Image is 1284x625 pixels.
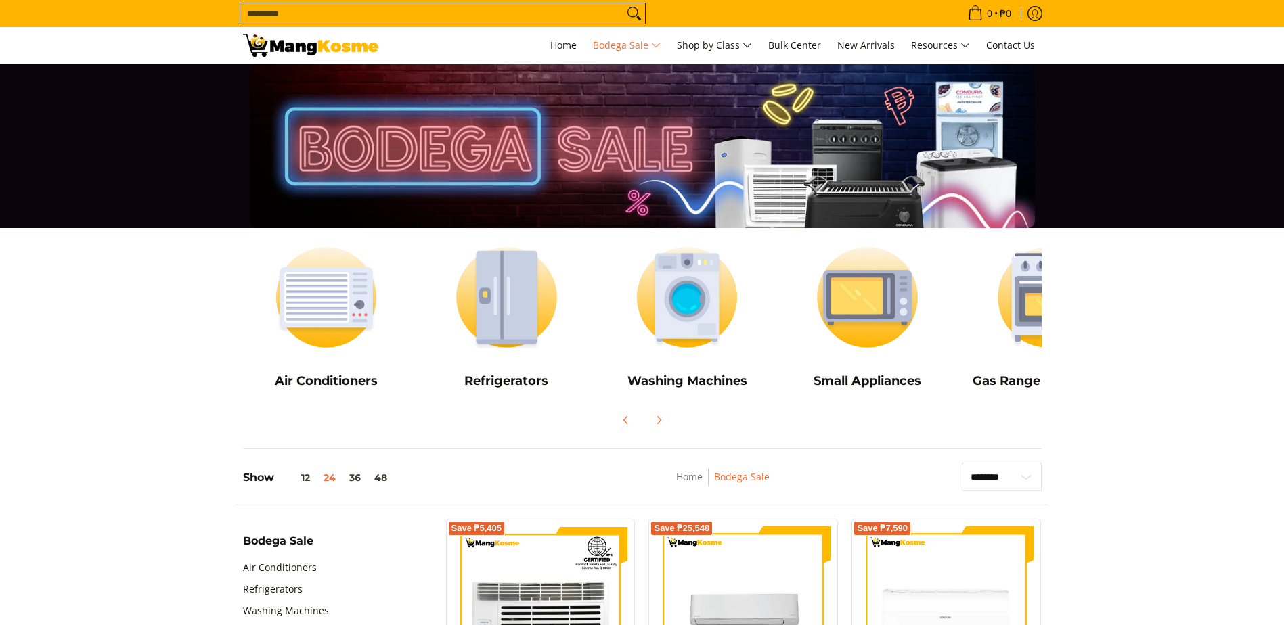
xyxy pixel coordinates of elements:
a: Refrigerators Refrigerators [423,235,590,398]
a: Bodega Sale [586,27,667,64]
h5: Air Conditioners [243,373,410,389]
a: Shop by Class [670,27,759,64]
a: Bulk Center [761,27,828,64]
img: Air Conditioners [243,235,410,360]
a: Bodega Sale [714,470,770,483]
button: 48 [368,472,394,483]
button: 12 [274,472,317,483]
h5: Gas Range and Cookers [965,373,1132,389]
span: Save ₱25,548 [654,524,709,532]
a: Contact Us [979,27,1042,64]
span: • [964,6,1015,21]
button: Previous [611,405,641,435]
a: Home [676,470,703,483]
h5: Show [243,471,394,484]
span: Bodega Sale [243,536,313,547]
a: New Arrivals [831,27,902,64]
span: Home [550,39,577,51]
span: Contact Us [986,39,1035,51]
a: Cookers Gas Range and Cookers [965,235,1132,398]
button: Next [644,405,673,435]
a: Home [544,27,583,64]
h5: Washing Machines [604,373,771,389]
span: Bulk Center [768,39,821,51]
img: Bodega Sale l Mang Kosme: Cost-Efficient &amp; Quality Home Appliances [243,34,378,57]
h5: Small Appliances [784,373,951,389]
button: Search [623,3,645,24]
a: Resources [904,27,977,64]
a: Air Conditioners Air Conditioners [243,235,410,398]
a: Air Conditioners [243,557,317,578]
img: Washing Machines [604,235,771,360]
a: Small Appliances Small Appliances [784,235,951,398]
span: 0 [985,9,994,18]
span: New Arrivals [837,39,895,51]
a: Washing Machines Washing Machines [604,235,771,398]
h5: Refrigerators [423,373,590,389]
img: Refrigerators [423,235,590,360]
span: ₱0 [998,9,1013,18]
nav: Main Menu [392,27,1042,64]
span: Save ₱7,590 [857,524,908,532]
button: 24 [317,472,342,483]
span: Save ₱5,405 [451,524,502,532]
button: 36 [342,472,368,483]
summary: Open [243,536,313,557]
span: Bodega Sale [593,37,661,54]
span: Shop by Class [677,37,752,54]
a: Washing Machines [243,600,329,622]
a: Refrigerators [243,578,303,600]
img: Cookers [965,235,1132,360]
span: Resources [911,37,970,54]
img: Small Appliances [784,235,951,360]
nav: Breadcrumbs [586,469,860,499]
